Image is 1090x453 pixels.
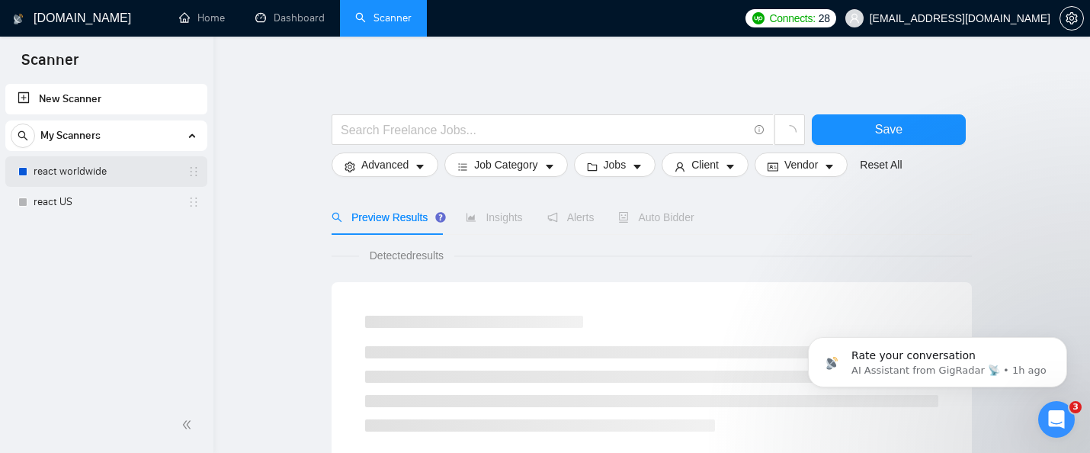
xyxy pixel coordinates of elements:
span: Detected results [359,247,454,264]
span: Advanced [361,156,409,173]
a: react US [34,187,178,217]
span: Job Category [474,156,537,173]
a: setting [1060,12,1084,24]
a: Reset All [860,156,902,173]
span: Jobs [604,156,627,173]
a: react worldwide [34,156,178,187]
span: folder [587,161,598,172]
span: Connects: [769,10,815,27]
button: settingAdvancedcaret-down [332,153,438,177]
button: search [11,124,35,148]
div: Tooltip anchor [434,210,447,224]
span: 3 [1069,401,1082,413]
a: homeHome [179,11,225,24]
span: caret-down [544,161,555,172]
span: info-circle [755,125,765,135]
span: area-chart [466,212,476,223]
span: idcard [768,161,778,172]
span: setting [345,161,355,172]
img: upwork-logo.png [752,12,765,24]
span: robot [618,212,629,223]
a: dashboardDashboard [255,11,325,24]
li: New Scanner [5,84,207,114]
span: holder [188,196,200,208]
iframe: Intercom notifications message [785,305,1090,412]
span: setting [1060,12,1083,24]
a: searchScanner [355,11,412,24]
li: My Scanners [5,120,207,217]
button: idcardVendorcaret-down [755,153,848,177]
span: 28 [819,10,830,27]
span: Auto Bidder [618,211,694,223]
button: Save [812,114,966,145]
button: barsJob Categorycaret-down [444,153,567,177]
button: folderJobscaret-down [574,153,656,177]
span: search [11,130,34,141]
span: holder [188,165,200,178]
span: caret-down [824,161,835,172]
span: caret-down [632,161,643,172]
img: logo [13,7,24,31]
span: search [332,212,342,223]
button: setting [1060,6,1084,31]
span: loading [783,125,797,139]
span: notification [547,212,558,223]
span: Vendor [784,156,818,173]
span: Insights [466,211,522,223]
span: caret-down [725,161,736,172]
a: New Scanner [18,84,195,114]
span: bars [457,161,468,172]
input: Search Freelance Jobs... [341,120,748,140]
span: Scanner [9,49,91,81]
span: Client [691,156,719,173]
span: double-left [181,417,197,432]
span: Save [875,120,902,139]
span: user [849,13,860,24]
span: caret-down [415,161,425,172]
button: userClientcaret-down [662,153,749,177]
span: user [675,161,685,172]
span: Alerts [547,211,595,223]
span: Preview Results [332,211,441,223]
span: My Scanners [40,120,101,151]
iframe: Intercom live chat [1038,401,1075,438]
